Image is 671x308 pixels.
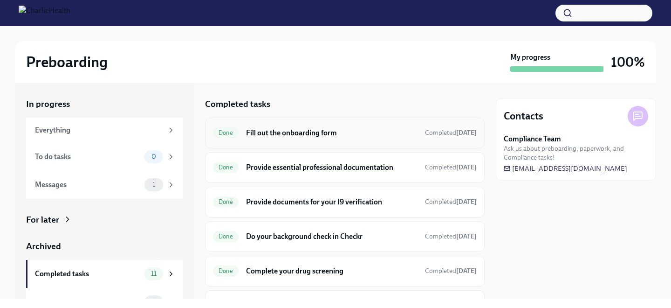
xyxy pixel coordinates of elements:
[213,264,477,279] a: DoneComplete your drug screeningCompleted[DATE]
[146,298,162,305] span: 0
[504,109,543,123] h4: Contacts
[26,53,108,71] h2: Preboarding
[213,126,477,140] a: DoneFill out the onboarding formCompleted[DATE]
[26,214,183,226] a: For later
[246,266,418,276] h6: Complete your drug screening
[35,269,141,279] div: Completed tasks
[510,52,550,63] strong: My progress
[246,128,418,138] h6: Fill out the onboarding form
[456,129,477,137] strong: [DATE]
[213,198,239,205] span: Done
[145,270,162,277] span: 11
[425,163,477,172] span: June 23rd, 2025 21:20
[246,197,418,207] h6: Provide documents for your I9 verification
[26,118,183,143] a: Everything
[213,160,477,175] a: DoneProvide essential professional documentationCompleted[DATE]
[19,6,70,21] img: CharlieHealth
[26,98,183,110] a: In progress
[35,125,163,135] div: Everything
[35,152,141,162] div: To do tasks
[26,214,59,226] div: For later
[205,98,270,110] h5: Completed tasks
[456,267,477,275] strong: [DATE]
[26,171,183,199] a: Messages1
[456,232,477,240] strong: [DATE]
[26,260,183,288] a: Completed tasks11
[26,143,183,171] a: To do tasks0
[213,233,239,240] span: Done
[213,195,477,210] a: DoneProvide documents for your I9 verificationCompleted[DATE]
[425,267,477,275] span: Completed
[35,297,141,307] div: Messages
[456,198,477,206] strong: [DATE]
[213,164,239,171] span: Done
[611,54,645,70] h3: 100%
[146,153,162,160] span: 0
[213,229,477,244] a: DoneDo your background check in CheckrCompleted[DATE]
[425,232,477,241] span: June 23rd, 2025 21:21
[425,129,477,137] span: Completed
[246,231,418,242] h6: Do your background check in Checkr
[425,232,477,240] span: Completed
[425,197,477,206] span: June 30th, 2025 18:33
[213,267,239,274] span: Done
[26,240,183,252] a: Archived
[213,129,239,136] span: Done
[425,163,477,171] span: Completed
[504,144,648,162] span: Ask us about preboarding, paperwork, and Compliance tasks!
[35,180,141,190] div: Messages
[147,181,161,188] span: 1
[425,198,477,206] span: Completed
[504,164,627,173] a: [EMAIL_ADDRESS][DOMAIN_NAME]
[246,162,418,173] h6: Provide essential professional documentation
[456,163,477,171] strong: [DATE]
[425,266,477,275] span: July 7th, 2025 08:08
[504,134,561,144] strong: Compliance Team
[425,128,477,137] span: June 19th, 2025 18:11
